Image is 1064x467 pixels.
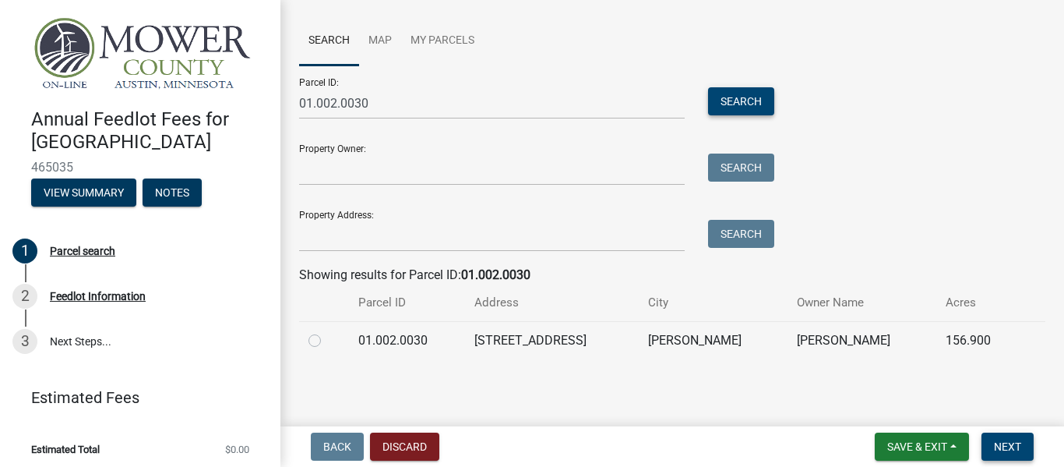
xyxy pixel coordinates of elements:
[12,239,37,264] div: 1
[465,285,639,321] th: Address
[708,87,774,115] button: Search
[465,321,639,359] td: [STREET_ADDRESS]
[12,329,37,354] div: 3
[639,285,787,321] th: City
[299,266,1045,285] div: Showing results for Parcel ID:
[401,16,484,66] a: My Parcels
[31,16,255,92] img: Mower County, Minnesota
[143,187,202,200] wm-modal-confirm: Notes
[349,285,466,321] th: Parcel ID
[299,16,359,66] a: Search
[936,285,1021,321] th: Acres
[981,433,1034,461] button: Next
[31,444,100,455] span: Estimated Total
[887,440,947,453] span: Save & Exit
[708,154,774,182] button: Search
[370,433,439,461] button: Discard
[349,321,466,359] td: 01.002.0030
[875,433,969,461] button: Save & Exit
[225,444,249,455] span: $0.00
[359,16,401,66] a: Map
[50,291,146,302] div: Feedlot Information
[787,321,936,359] td: [PERSON_NAME]
[31,160,249,175] span: 465035
[708,220,774,248] button: Search
[31,108,268,154] h4: Annual Feedlot Fees for [GEOGRAPHIC_DATA]
[50,246,115,256] div: Parcel search
[31,179,136,207] button: View Summary
[639,321,787,359] td: [PERSON_NAME]
[461,267,530,282] strong: 01.002.0030
[936,321,1021,359] td: 156.900
[311,433,364,461] button: Back
[12,382,255,413] a: Estimated Fees
[323,440,351,453] span: Back
[787,285,936,321] th: Owner Name
[12,284,37,309] div: 2
[994,440,1021,453] span: Next
[31,187,136,200] wm-modal-confirm: Summary
[143,179,202,207] button: Notes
